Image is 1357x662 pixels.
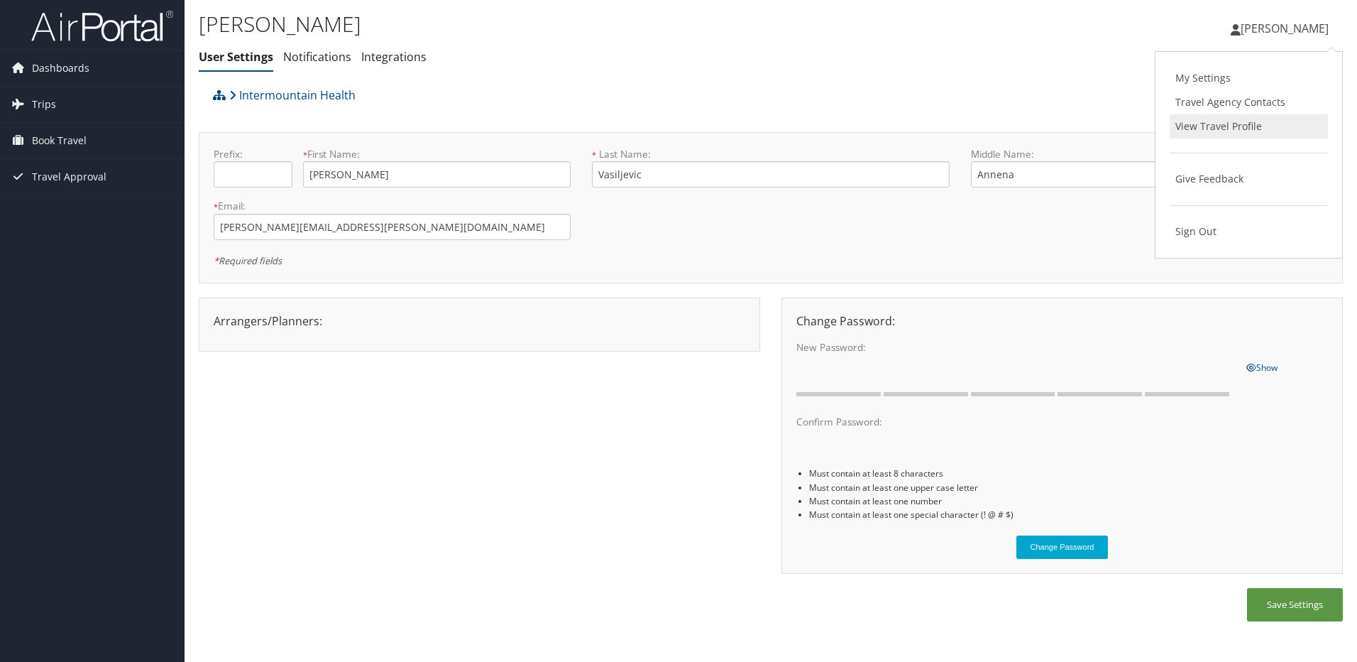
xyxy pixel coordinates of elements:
[1246,359,1278,374] a: Show
[809,481,1328,494] li: Must contain at least one upper case letter
[809,494,1328,508] li: Must contain at least one number
[199,49,273,65] a: User Settings
[1246,362,1278,374] span: Show
[592,147,949,161] label: Last Name:
[214,254,282,267] em: Required fields
[32,50,89,86] span: Dashboards
[809,467,1328,480] li: Must contain at least 8 characters
[303,147,571,161] label: First Name:
[1016,536,1109,559] button: Change Password
[1241,21,1329,36] span: [PERSON_NAME]
[32,87,56,122] span: Trips
[1247,588,1343,622] button: Save Settings
[1170,66,1328,90] a: My Settings
[796,340,1236,354] label: New Password:
[203,313,756,330] div: Arrangers/Planners:
[214,147,292,161] label: Prefix:
[786,313,1339,330] div: Change Password:
[214,199,571,213] label: Email:
[971,147,1238,161] label: Middle Name:
[1170,167,1328,191] a: Give Feedback
[1170,90,1328,114] a: Travel Agency Contacts
[1170,114,1328,139] a: View Travel Profile
[1170,219,1328,244] a: Sign Out
[796,415,1236,429] label: Confirm Password:
[809,508,1328,521] li: Must contain at least one special character (! @ # $)
[199,9,962,39] h1: [PERSON_NAME]
[283,49,351,65] a: Notifications
[361,49,427,65] a: Integrations
[229,81,356,109] a: Intermountain Health
[32,123,87,158] span: Book Travel
[31,9,173,43] img: airportal-logo.png
[32,159,106,195] span: Travel Approval
[1231,7,1343,50] a: [PERSON_NAME]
